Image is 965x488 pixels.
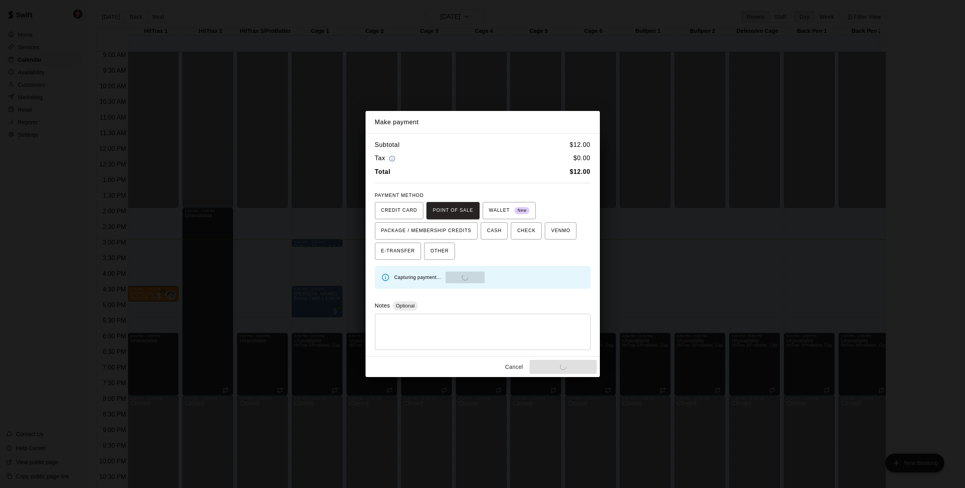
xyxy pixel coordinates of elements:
[375,202,424,219] button: CREDIT CARD
[394,275,441,280] span: Capturing payment...
[433,204,473,217] span: POINT OF SALE
[511,222,542,240] button: CHECK
[551,225,570,237] span: VENMO
[366,111,600,134] h2: Make payment
[517,225,535,237] span: CHECK
[481,222,508,240] button: CASH
[489,204,530,217] span: WALLET
[514,206,530,216] span: New
[375,243,421,260] button: E-TRANSFER
[570,168,590,175] b: $ 12.00
[426,202,479,219] button: POINT OF SALE
[430,245,449,257] span: OTHER
[375,222,478,240] button: PACKAGE / MEMBERSHIP CREDITS
[381,204,417,217] span: CREDIT CARD
[483,202,536,219] button: WALLET New
[381,225,472,237] span: PACKAGE / MEMBERSHIP CREDITS
[381,245,415,257] span: E-TRANSFER
[375,153,398,164] h6: Tax
[375,193,424,198] span: PAYMENT METHOD
[375,302,390,309] label: Notes
[570,140,590,150] h6: $ 12.00
[392,303,417,309] span: Optional
[501,360,526,374] button: Cancel
[573,153,590,164] h6: $ 0.00
[545,222,576,240] button: VENMO
[424,243,455,260] button: OTHER
[375,168,391,175] b: Total
[375,140,400,150] h6: Subtotal
[487,225,501,237] span: CASH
